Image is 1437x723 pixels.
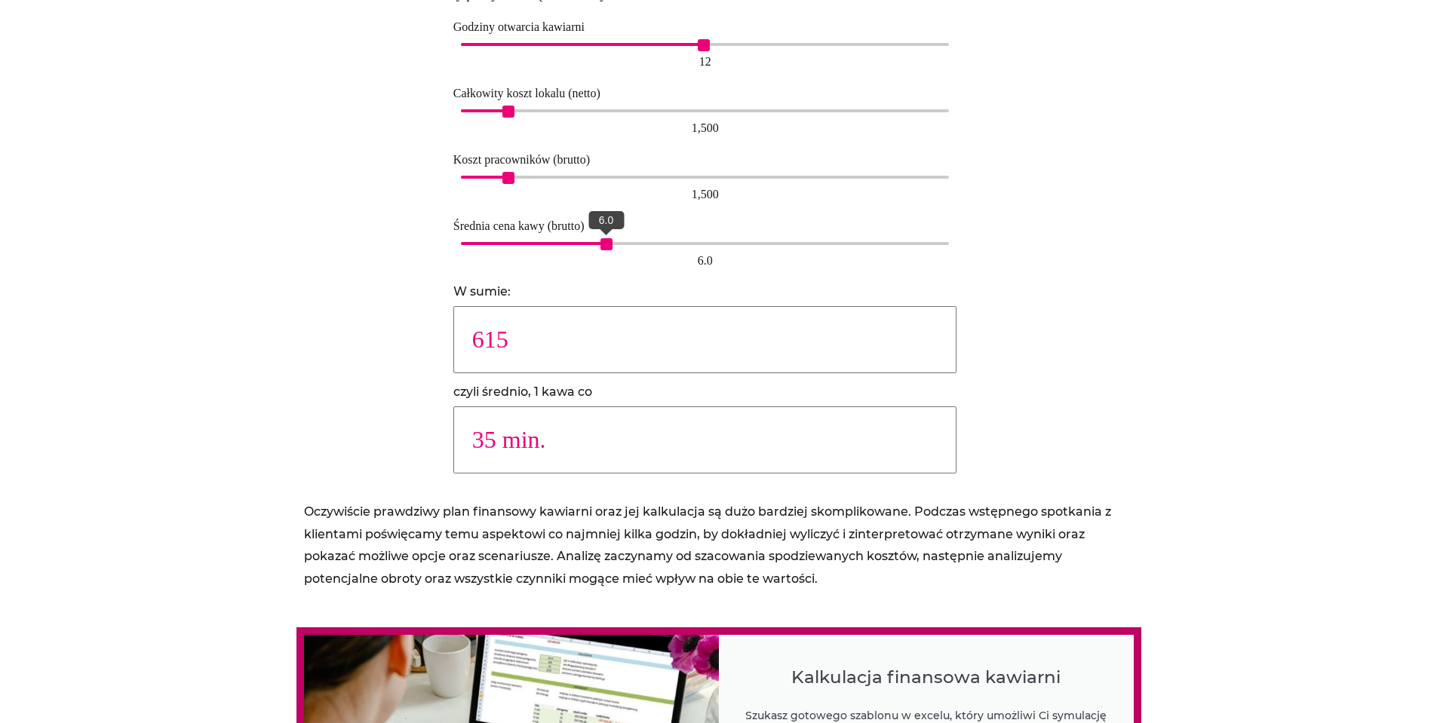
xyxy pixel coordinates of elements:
div: 6.0 [588,211,624,229]
label: Całkowity koszt lokalu (netto) [453,87,600,100]
div: 6.0 [461,249,950,273]
div: 1,500 [461,182,950,207]
div: 1,500 [461,116,950,140]
input: czyli średnio, 1 kawa co [453,406,957,473]
div: 12 [461,50,950,74]
label: W sumie: [453,284,511,299]
label: Godziny otwarcia kawiarni [453,20,585,33]
p: Oczywiście prawdziwy plan finansowy kawiarni oraz jej kalkulacja są dużo bardziej skomplikowane. ... [304,501,1134,590]
span: Kalkulacja finansowa kawiarni [745,661,1107,694]
label: Średnia cena kawy (brutto) [453,219,585,232]
input: W sumie: [453,306,957,372]
label: Koszt pracowników (brutto) [453,153,590,166]
label: czyli średnio, 1 kawa co [453,384,592,399]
